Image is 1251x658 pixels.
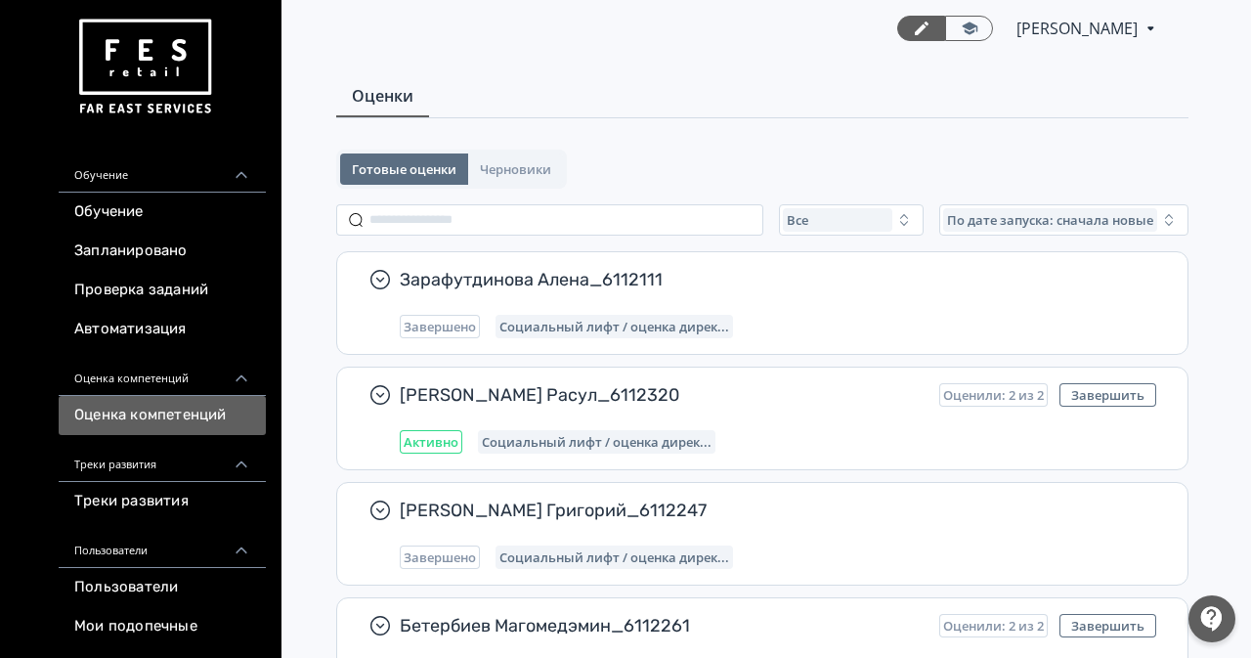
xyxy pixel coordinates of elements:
[480,161,551,177] span: Черновики
[1016,17,1141,40] span: Екатерина Подколзина
[499,549,729,565] span: Социальный лифт / оценка директора магазина
[1059,383,1156,407] button: Завершить
[59,310,266,349] a: Автоматизация
[59,607,266,646] a: Мои подопечные
[59,396,266,435] a: Оценка компетенций
[943,387,1044,403] span: Оценили: 2 из 2
[59,349,266,396] div: Оценка компетенций
[400,614,924,637] span: Бетербиев Магомедэмин_6112261
[59,435,266,482] div: Треки развития
[74,12,215,122] img: https://files.teachbase.ru/system/account/57463/logo/medium-936fc5084dd2c598f50a98b9cbe0469a.png
[404,434,458,450] span: Активно
[59,568,266,607] a: Пользователи
[404,549,476,565] span: Завершено
[943,618,1044,634] span: Оценили: 2 из 2
[404,319,476,334] span: Завершено
[400,383,924,407] span: [PERSON_NAME] Расул_6112320
[352,161,456,177] span: Готовые оценки
[482,434,712,450] span: Социальный лифт / оценка директора магазина
[59,146,266,193] div: Обучение
[352,84,413,108] span: Оценки
[400,268,1141,291] span: Зарафутдинова Алена_6112111
[787,212,808,228] span: Все
[340,154,468,185] button: Готовые оценки
[468,154,563,185] button: Черновики
[400,499,1141,522] span: [PERSON_NAME] Григорий_6112247
[945,16,993,41] a: Переключиться в режим ученика
[59,271,266,310] a: Проверка заданий
[1059,614,1156,637] button: Завершить
[779,204,924,236] button: Все
[59,482,266,521] a: Треки развития
[59,521,266,568] div: Пользователи
[59,232,266,271] a: Запланировано
[59,193,266,232] a: Обучение
[947,212,1153,228] span: По дате запуска: сначала новые
[499,319,729,334] span: Социальный лифт / оценка директора магазина
[939,204,1188,236] button: По дате запуска: сначала новые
